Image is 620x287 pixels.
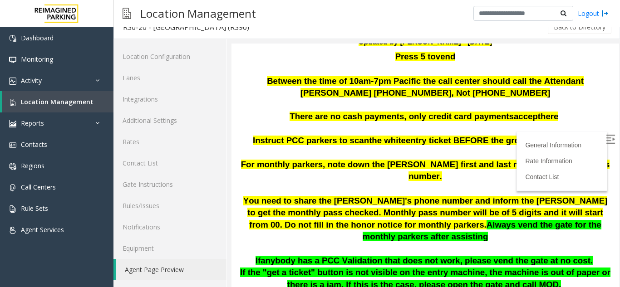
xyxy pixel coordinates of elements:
a: Agent Page Preview [116,259,226,280]
a: Lanes [113,67,226,88]
span: Monitoring [21,55,53,63]
a: Rules/Issues [113,195,226,216]
a: Integrations [113,88,226,110]
a: Rates [113,131,226,152]
a: Gate Instructions [113,174,226,195]
span: here [309,68,327,78]
span: the white [138,92,174,102]
span: Call Centers [21,183,56,191]
span: vend [204,8,224,18]
span: Instruct PCC parkers to scan [21,92,138,102]
button: Back to Directory [548,20,611,34]
span: Activity [21,76,42,85]
h3: Location Management [136,2,261,24]
a: Contact List [294,130,327,137]
a: Equipment [113,238,226,259]
img: pageIcon [123,2,131,24]
div: R30-20 - [GEOGRAPHIC_DATA] (R390) [123,21,249,33]
img: 'icon' [9,56,16,63]
a: General Information [294,98,350,105]
img: 'icon' [9,78,16,85]
a: Location Configuration [113,46,226,67]
span: Press 5 to [164,8,204,18]
span: Between the time of 10am-7pm Pacific the call center should call the Attendant [PERSON_NAME] [PHO... [35,33,352,54]
span: Rule Sets [21,204,48,213]
span: Dashboard [21,34,54,42]
a: Rate Information [294,114,341,121]
span: anybody has a PCC Validation that does not work, please vend the gate at no cost. [29,212,361,222]
span: Contacts [21,140,47,149]
img: 'icon' [9,35,16,42]
span: If the "get a ticket" button is not visible on the entry machine, the machine is out of paper or ... [9,224,379,246]
a: Additional Settings [113,110,226,131]
img: 'icon' [9,120,16,127]
img: logout [601,9,609,18]
img: Open/Close Sidebar Menu [374,91,384,100]
a: Contact List [113,152,226,174]
img: 'icon' [9,163,16,170]
img: 'icon' [9,141,16,149]
span: Location Management [21,97,93,106]
img: 'icon' [9,205,16,213]
a: Notifications [113,216,226,238]
a: Location Management [2,91,113,112]
img: 'icon' [9,184,16,191]
span: entry ticket BEFORE the green validation ticket. [174,92,366,102]
span: Reports [21,119,44,127]
span: You need to share the [PERSON_NAME]'s phone number and inform the [PERSON_NAME] to get the monthl... [12,152,376,186]
a: Logout [578,9,609,18]
span: For monthly parkers, note down the [PERSON_NAME] first and last name and monthly pass number. [10,116,379,138]
img: 'icon' [9,99,16,106]
span: There are no cash payments, only credit card payments [58,68,282,78]
span: If [24,212,29,222]
span: Agent Services [21,225,64,234]
img: 'icon' [9,227,16,234]
span: accept [282,68,309,78]
span: Regions [21,161,44,170]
